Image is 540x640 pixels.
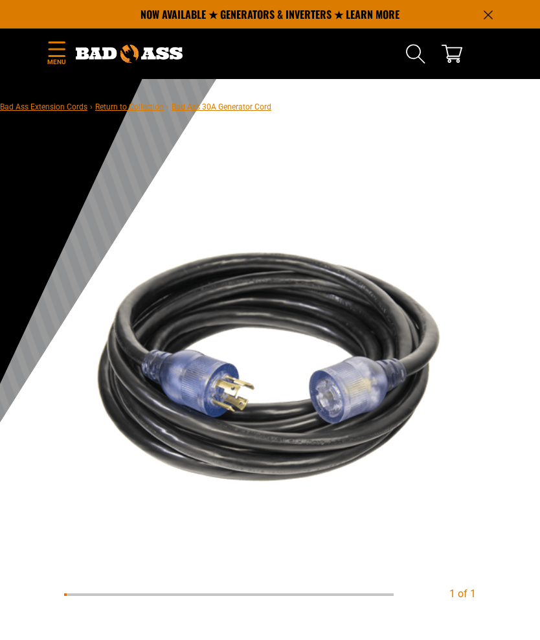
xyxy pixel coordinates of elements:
[449,586,476,602] div: 1 of 1
[95,102,164,111] a: Return to Collection
[90,102,93,111] span: ›
[405,43,426,64] summary: Search
[64,162,476,574] img: black
[47,39,66,69] summary: Menu
[76,45,183,63] img: Bad Ass Extension Cords
[47,57,66,67] span: Menu
[166,102,169,111] span: ›
[172,102,271,111] span: Bad Ass 30A Generator Cord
